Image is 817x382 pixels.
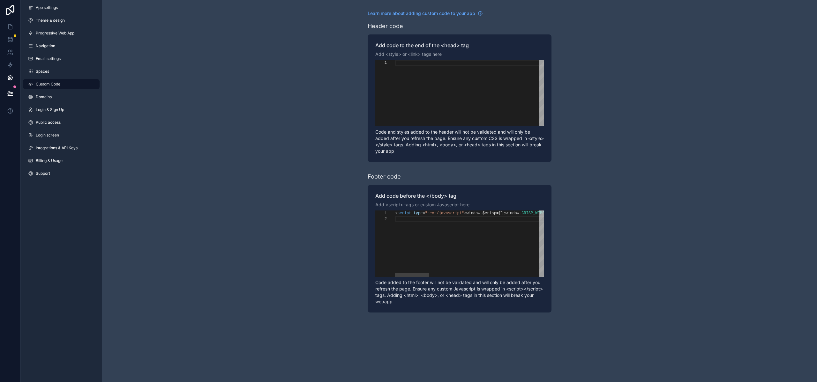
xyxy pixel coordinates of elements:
a: Custom Code [23,79,100,89]
textarea: Editor content;Press Alt+F1 for Accessibility Options. [395,60,395,66]
label: Add code before the </body> tag [375,193,544,199]
div: Footer code [368,172,401,181]
a: Domains [23,92,100,102]
span: script [397,211,411,216]
span: window [466,211,480,216]
a: Email settings [23,54,100,64]
span: Theme & design [36,18,65,23]
span: Login & Sign Up [36,107,64,112]
a: App settings [23,3,100,13]
a: Navigation [23,41,100,51]
a: Theme & design [23,15,100,26]
span: Public access [36,120,61,125]
a: Learn more about adding custom code to your app [368,10,483,17]
span: Navigation [36,43,55,48]
p: Add <script> tags or custom Javascript here [375,202,544,208]
span: type [414,211,423,216]
label: Add code to the end of the <head> tag [375,42,544,48]
span: =[]; [496,211,506,216]
span: Progressive Web App [36,31,74,36]
span: < [395,211,397,216]
span: Custom Code [36,82,60,87]
span: CRISP_WEBSITE_ID [521,211,558,216]
div: Header code [368,22,403,31]
span: Login screen [36,133,59,138]
span: "text/javascript" [425,211,464,216]
div: 1 [375,210,387,216]
span: Learn more about adding custom code to your app [368,10,475,17]
a: Login screen [23,130,100,140]
a: Support [23,168,100,179]
span: App settings [36,5,58,10]
a: Billing & Usage [23,156,100,166]
a: Integrations & API Keys [23,143,100,153]
span: Integrations & API Keys [36,145,78,151]
span: Spaces [36,69,49,74]
span: = [423,211,425,216]
span: . [480,211,482,216]
span: > [464,211,466,216]
div: 1 [375,60,387,66]
span: Support [36,171,50,176]
span: Domains [36,94,52,99]
span: $crisp [483,211,496,216]
div: 2 [375,216,387,222]
a: Progressive Web App [23,28,100,38]
textarea: Editor content;Press Alt+F1 for Accessibility Options. [395,216,395,222]
span: . [519,211,521,216]
span: window [506,211,519,216]
a: Public access [23,117,100,128]
span: Email settings [36,56,61,61]
a: Login & Sign Up [23,105,100,115]
p: Code and styles added to the header will not be validated and will only be added after you refres... [375,129,544,154]
a: Spaces [23,66,100,77]
p: Add <style> or <link> tags here [375,51,544,57]
span: Billing & Usage [36,158,63,163]
p: Code added to the footer will not be validated and will only be added after you refresh the page.... [375,279,544,305]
